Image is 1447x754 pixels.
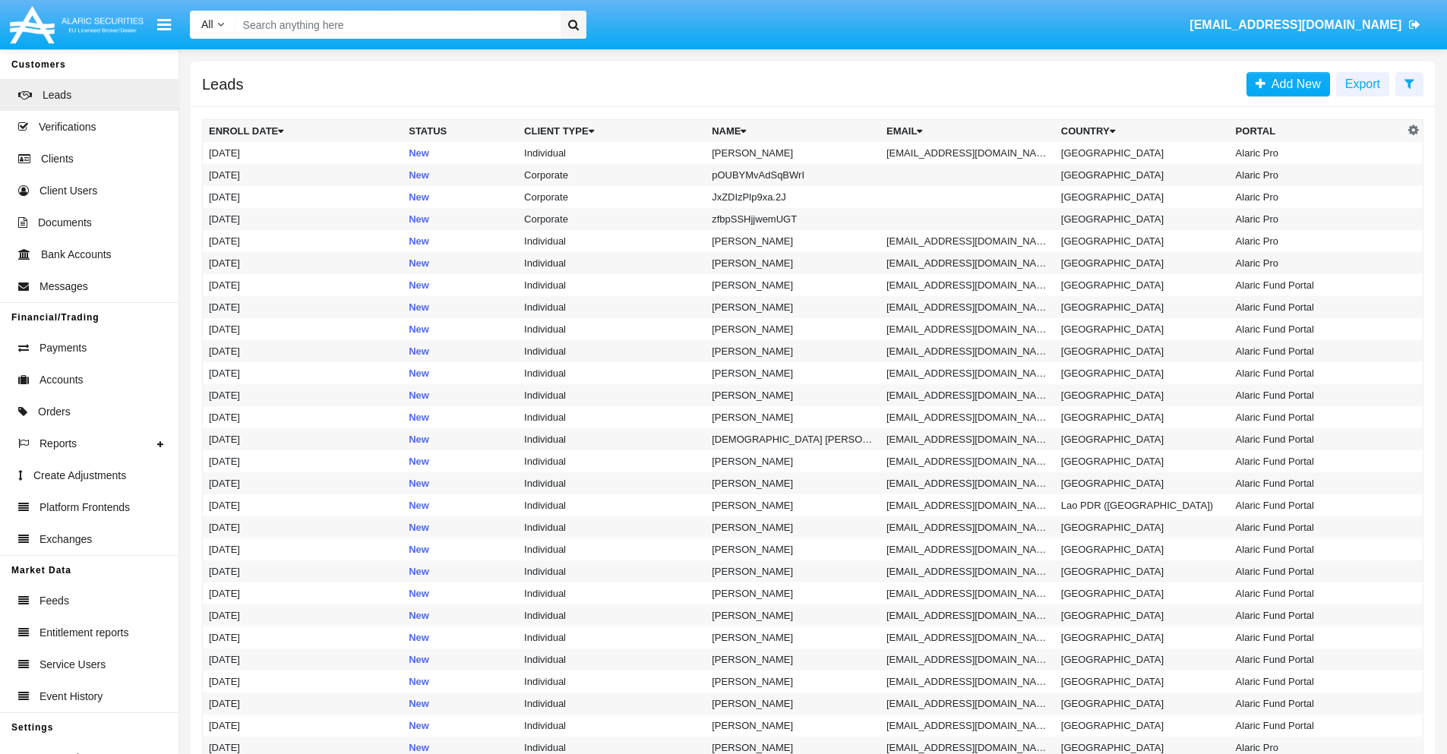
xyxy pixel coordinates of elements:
[403,472,518,494] td: New
[203,428,403,450] td: [DATE]
[203,516,403,538] td: [DATE]
[1230,670,1404,692] td: Alaric Fund Portal
[1055,142,1230,164] td: [GEOGRAPHIC_DATA]
[39,593,69,609] span: Feeds
[1230,186,1404,208] td: Alaric Pro
[1055,670,1230,692] td: [GEOGRAPHIC_DATA]
[706,648,880,670] td: [PERSON_NAME]
[403,428,518,450] td: New
[1230,384,1404,406] td: Alaric Fund Portal
[403,692,518,715] td: New
[1246,72,1330,96] a: Add New
[706,384,880,406] td: [PERSON_NAME]
[518,626,706,648] td: Individual
[518,362,706,384] td: Individual
[1230,715,1404,737] td: Alaric Fund Portal
[1055,582,1230,604] td: [GEOGRAPHIC_DATA]
[518,648,706,670] td: Individual
[203,164,403,186] td: [DATE]
[1055,406,1230,428] td: [GEOGRAPHIC_DATA]
[706,516,880,538] td: [PERSON_NAME]
[880,516,1055,538] td: [EMAIL_ADDRESS][DOMAIN_NAME]
[1055,340,1230,362] td: [GEOGRAPHIC_DATA]
[203,604,403,626] td: [DATE]
[403,274,518,296] td: New
[706,318,880,340] td: [PERSON_NAME]
[1055,296,1230,318] td: [GEOGRAPHIC_DATA]
[518,604,706,626] td: Individual
[403,494,518,516] td: New
[706,715,880,737] td: [PERSON_NAME]
[1055,538,1230,560] td: [GEOGRAPHIC_DATA]
[706,142,880,164] td: [PERSON_NAME]
[203,472,403,494] td: [DATE]
[403,208,518,230] td: New
[1230,428,1404,450] td: Alaric Fund Portal
[880,648,1055,670] td: [EMAIL_ADDRESS][DOMAIN_NAME]
[203,120,403,143] th: Enroll Date
[880,692,1055,715] td: [EMAIL_ADDRESS][DOMAIN_NAME]
[1230,208,1404,230] td: Alaric Pro
[403,670,518,692] td: New
[880,670,1055,692] td: [EMAIL_ADDRESS][DOMAIN_NAME]
[39,183,97,199] span: Client Users
[880,538,1055,560] td: [EMAIL_ADDRESS][DOMAIN_NAME]
[1055,362,1230,384] td: [GEOGRAPHIC_DATA]
[38,404,71,420] span: Orders
[880,450,1055,472] td: [EMAIL_ADDRESS][DOMAIN_NAME]
[1265,77,1321,90] span: Add New
[39,279,88,295] span: Messages
[203,538,403,560] td: [DATE]
[203,208,403,230] td: [DATE]
[706,230,880,252] td: [PERSON_NAME]
[403,715,518,737] td: New
[1230,142,1404,164] td: Alaric Pro
[880,494,1055,516] td: [EMAIL_ADDRESS][DOMAIN_NAME]
[706,692,880,715] td: [PERSON_NAME]
[706,340,880,362] td: [PERSON_NAME]
[1230,648,1404,670] td: Alaric Fund Portal
[1055,120,1230,143] th: Country
[403,164,518,186] td: New
[203,384,403,406] td: [DATE]
[706,604,880,626] td: [PERSON_NAME]
[880,362,1055,384] td: [EMAIL_ADDRESS][DOMAIN_NAME]
[1055,626,1230,648] td: [GEOGRAPHIC_DATA]
[1055,208,1230,230] td: [GEOGRAPHIC_DATA]
[1055,648,1230,670] td: [GEOGRAPHIC_DATA]
[706,208,880,230] td: zfbpSSHjjwemUGT
[1336,72,1389,96] button: Export
[203,406,403,428] td: [DATE]
[1055,318,1230,340] td: [GEOGRAPHIC_DATA]
[403,450,518,472] td: New
[880,626,1055,648] td: [EMAIL_ADDRESS][DOMAIN_NAME]
[1055,560,1230,582] td: [GEOGRAPHIC_DATA]
[403,560,518,582] td: New
[518,538,706,560] td: Individual
[403,538,518,560] td: New
[1055,274,1230,296] td: [GEOGRAPHIC_DATA]
[706,538,880,560] td: [PERSON_NAME]
[1055,384,1230,406] td: [GEOGRAPHIC_DATA]
[518,582,706,604] td: Individual
[203,692,403,715] td: [DATE]
[880,384,1055,406] td: [EMAIL_ADDRESS][DOMAIN_NAME]
[38,215,92,231] span: Documents
[706,472,880,494] td: [PERSON_NAME]
[706,362,880,384] td: [PERSON_NAME]
[403,516,518,538] td: New
[1230,538,1404,560] td: Alaric Fund Portal
[1230,406,1404,428] td: Alaric Fund Portal
[880,472,1055,494] td: [EMAIL_ADDRESS][DOMAIN_NAME]
[1230,472,1404,494] td: Alaric Fund Portal
[39,657,106,673] span: Service Users
[880,230,1055,252] td: [EMAIL_ADDRESS][DOMAIN_NAME]
[880,428,1055,450] td: [EMAIL_ADDRESS][DOMAIN_NAME]
[203,670,403,692] td: [DATE]
[203,648,403,670] td: [DATE]
[203,340,403,362] td: [DATE]
[39,340,87,356] span: Payments
[1183,4,1428,46] a: [EMAIL_ADDRESS][DOMAIN_NAME]
[203,252,403,274] td: [DATE]
[1230,230,1404,252] td: Alaric Pro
